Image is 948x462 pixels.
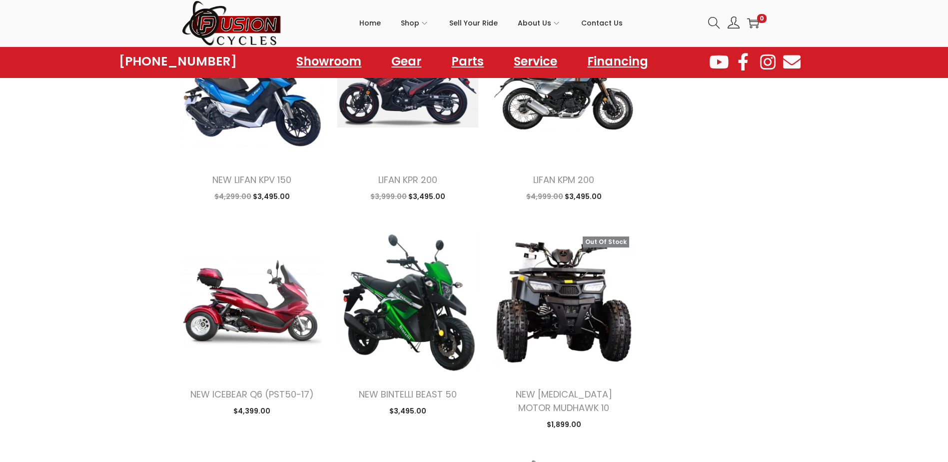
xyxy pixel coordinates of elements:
span: $ [408,191,413,201]
span: 4,999.00 [526,191,563,201]
span: Sell Your Ride [449,10,498,35]
a: [PHONE_NUMBER] [119,54,237,68]
span: 4,299.00 [214,191,251,201]
span: 3,999.00 [370,191,407,201]
span: Home [359,10,381,35]
span: Contact Us [581,10,623,35]
a: Home [359,0,381,45]
nav: Primary navigation [282,0,701,45]
span: $ [233,406,238,416]
span: 3,495.00 [408,191,445,201]
a: Gear [381,50,431,73]
a: LIFAN KPM 200 [533,173,594,186]
span: $ [370,191,375,201]
a: Parts [441,50,494,73]
span: $ [565,191,569,201]
a: About Us [518,0,561,45]
span: 3,495.00 [565,191,602,201]
a: Showroom [286,50,371,73]
span: Shop [401,10,419,35]
span: 3,495.00 [253,191,290,201]
span: 1,899.00 [547,419,581,429]
span: About Us [518,10,551,35]
a: Service [504,50,567,73]
a: NEW [MEDICAL_DATA] MOTOR MUDHAWK 10 [516,388,612,414]
a: Shop [401,0,429,45]
a: NEW BINTELLI BEAST 50 [359,388,457,400]
a: Financing [577,50,658,73]
span: 3,495.00 [389,406,426,416]
span: $ [389,406,394,416]
span: $ [547,419,551,429]
span: $ [526,191,531,201]
a: NEW LIFAN KPV 150 [212,173,291,186]
span: 4,399.00 [233,406,270,416]
a: Contact Us [581,0,623,45]
nav: Menu [286,50,658,73]
span: $ [214,191,219,201]
span: $ [253,191,257,201]
a: Sell Your Ride [449,0,498,45]
a: NEW ICEBEAR Q6 (PST50-17) [190,388,314,400]
a: LIFAN KPR 200 [378,173,437,186]
a: 0 [747,17,759,29]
